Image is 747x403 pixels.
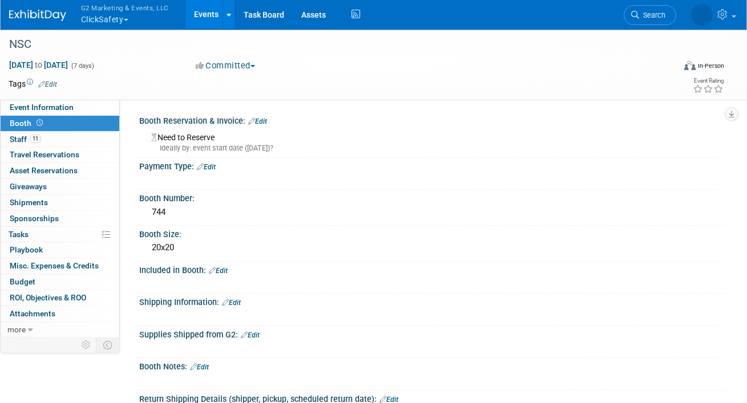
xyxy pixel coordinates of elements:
span: to [33,60,44,70]
a: Edit [241,331,260,339]
div: Included in Booth: [139,262,724,276]
span: Attachments [10,309,55,318]
span: Misc. Expenses & Credits [10,261,99,270]
td: Toggle Event Tabs [96,337,120,352]
span: Booth not reserved yet [34,119,45,127]
span: Shipments [10,198,48,207]
a: Giveaways [1,179,119,194]
img: Nora McQuillan [691,4,713,26]
a: Edit [222,299,241,307]
a: Booth [1,116,119,131]
div: Payment Type: [139,158,724,173]
a: Budget [1,274,119,290]
td: Tags [9,78,57,89]
div: Need to Reserve [148,129,716,153]
div: Shipping Information: [139,294,724,308]
div: Booth Size: [139,226,724,240]
a: Travel Reservations [1,147,119,162]
div: Booth Notes: [139,358,724,373]
span: Event Information [10,103,74,112]
span: Travel Reservations [10,150,79,159]
a: Asset Reservations [1,163,119,178]
span: more [7,325,26,334]
span: ROI, Objectives & ROO [10,293,86,302]
a: Sponsorships [1,211,119,226]
span: Giveaways [10,182,47,191]
span: [DATE] [DATE] [9,60,68,70]
span: Search [639,11,665,19]
span: Asset Reservations [10,166,78,175]
div: 744 [148,203,716,221]
a: ROI, Objectives & ROO [1,290,119,306]
a: Tasks [1,227,119,242]
div: Supplies Shipped from G2: [139,326,724,341]
a: Misc. Expenses & Credits [1,258,119,274]
span: (7 days) [70,62,94,70]
div: In-Person [697,62,724,70]
a: Shipments [1,195,119,210]
a: Edit [209,267,228,275]
div: Booth Number: [139,190,724,204]
img: Format-Inperson.png [684,61,696,70]
a: Edit [38,80,57,88]
a: Edit [197,163,216,171]
span: Playbook [10,245,43,254]
div: Booth Reservation & Invoice: [139,112,724,127]
div: Ideally by: event start date ([DATE])? [151,143,716,153]
td: Personalize Event Tab Strip [76,337,96,352]
div: Event Format [619,59,724,76]
div: Event Rating [693,78,724,84]
a: Attachments [1,306,119,321]
a: more [1,322,119,337]
a: Edit [190,363,209,371]
button: Committed [192,60,260,72]
a: Edit [248,117,267,125]
span: Booth [10,119,45,128]
span: 11 [30,135,41,143]
span: G2 Marketing & Events, LLC [81,2,169,14]
span: Tasks [9,230,29,239]
div: 20x20 [148,239,716,257]
span: Sponsorships [10,214,59,223]
img: ExhibitDay [9,10,66,21]
a: Event Information [1,100,119,115]
a: Playbook [1,242,119,258]
a: Search [624,5,676,25]
a: Staff11 [1,132,119,147]
span: Budget [10,277,35,286]
span: Staff [10,135,41,144]
div: NSC [5,34,663,55]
